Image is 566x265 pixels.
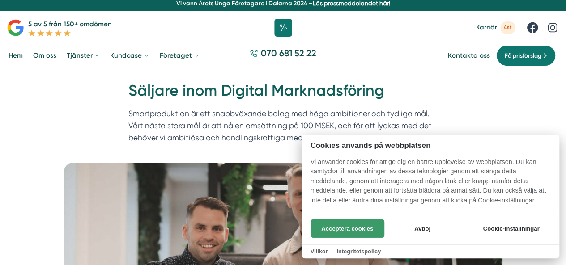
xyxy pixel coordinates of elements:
button: Acceptera cookies [311,219,384,238]
h2: Cookies används på webbplatsen [302,141,559,150]
a: Integritetspolicy [336,248,381,255]
p: Vi använder cookies för att ge dig en bättre upplevelse av webbplatsen. Du kan samtycka till anvä... [302,157,559,212]
button: Cookie-inställningar [472,219,550,238]
button: Avböj [387,219,458,238]
a: Villkor [311,248,328,255]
